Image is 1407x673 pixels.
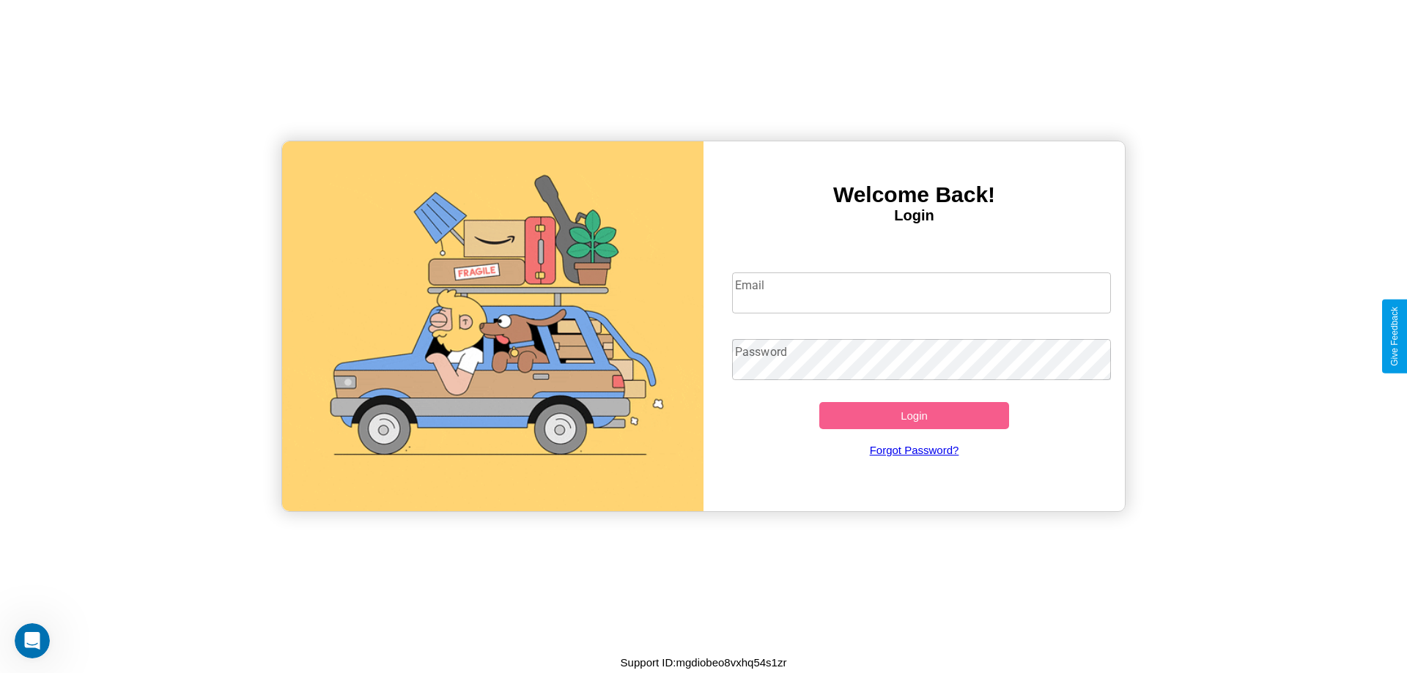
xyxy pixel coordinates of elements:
a: Forgot Password? [725,429,1104,471]
div: Give Feedback [1389,307,1400,366]
button: Login [819,402,1009,429]
img: gif [282,141,703,511]
h4: Login [703,207,1125,224]
h3: Welcome Back! [703,182,1125,207]
p: Support ID: mgdiobeo8vxhq54s1zr [621,652,787,672]
iframe: Intercom live chat [15,623,50,658]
